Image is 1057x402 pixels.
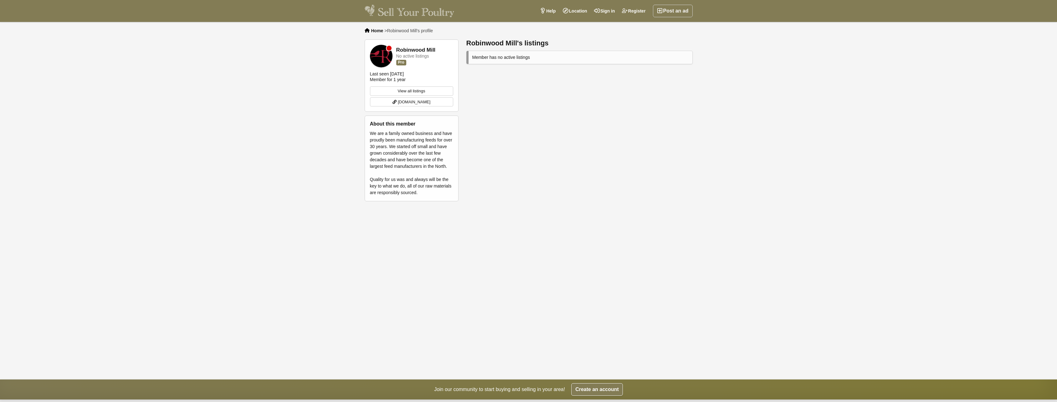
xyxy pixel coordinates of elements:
a: Post an ad [653,5,693,17]
div: Last seen [DATE] [370,71,404,77]
a: View all listings [370,86,453,96]
div: Member for 1 year [370,77,406,82]
div: Pro [396,60,406,65]
h1: Robinwood Mill's listings [466,39,693,47]
div: We are a family owned business and have proudly been manufacturing feeds for over 30 years. We st... [370,130,453,196]
li: > [384,28,433,33]
div: Member has no active listings [466,51,693,64]
a: Register [618,5,649,17]
span: Join our community to start buying and selling in your area! [434,386,565,393]
img: Robinwood Mill [370,45,393,67]
div: Member is offline [387,46,392,51]
strong: Robinwood Mill [396,47,436,53]
span: Robinwood Mill's profile [387,28,433,33]
a: Home [371,28,383,33]
a: Location [559,5,591,17]
a: Help [536,5,559,17]
a: Sign in [591,5,618,17]
div: No active listings [396,54,429,59]
a: Create an account [571,383,623,396]
a: [DOMAIN_NAME] [370,97,453,107]
img: Sell Your Poultry [365,5,454,17]
span: [DOMAIN_NAME] [398,99,430,105]
h4: About this member [370,121,453,127]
